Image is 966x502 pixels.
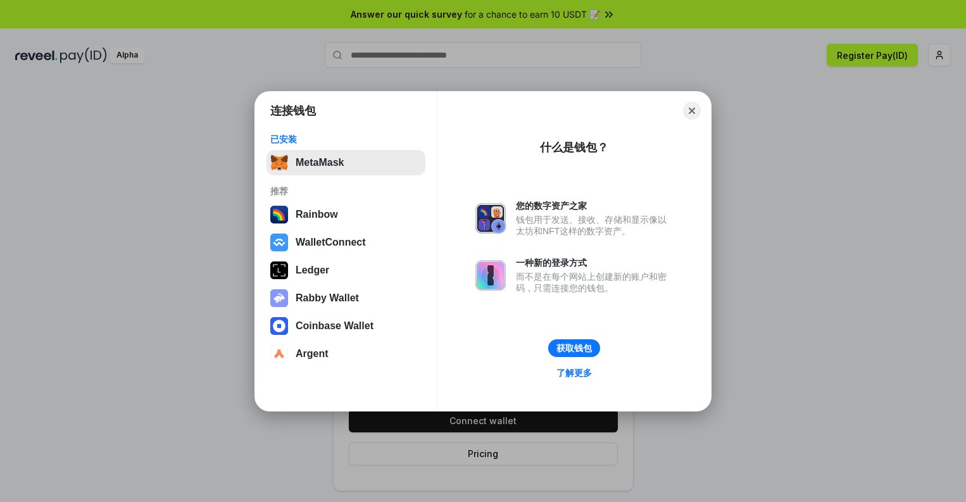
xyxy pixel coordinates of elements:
button: 获取钱包 [548,339,600,357]
img: svg+xml,%3Csvg%20fill%3D%22none%22%20height%3D%2233%22%20viewBox%3D%220%200%2035%2033%22%20width%... [270,154,288,172]
div: Rainbow [296,209,338,220]
div: 已安装 [270,134,422,145]
button: Rabby Wallet [267,286,425,311]
img: svg+xml,%3Csvg%20width%3D%2228%22%20height%3D%2228%22%20viewBox%3D%220%200%2028%2028%22%20fill%3D... [270,317,288,335]
img: svg+xml,%3Csvg%20xmlns%3D%22http%3A%2F%2Fwww.w3.org%2F2000%2Fsvg%22%20fill%3D%22none%22%20viewBox... [475,260,506,291]
div: Argent [296,348,329,360]
div: 一种新的登录方式 [516,257,673,268]
a: 了解更多 [549,365,599,381]
img: svg+xml,%3Csvg%20xmlns%3D%22http%3A%2F%2Fwww.w3.org%2F2000%2Fsvg%22%20fill%3D%22none%22%20viewBox... [475,203,506,234]
button: Argent [267,341,425,367]
img: svg+xml,%3Csvg%20xmlns%3D%22http%3A%2F%2Fwww.w3.org%2F2000%2Fsvg%22%20width%3D%2228%22%20height%3... [270,261,288,279]
div: WalletConnect [296,237,366,248]
div: 什么是钱包？ [540,140,608,155]
div: 推荐 [270,185,422,197]
button: Ledger [267,258,425,283]
div: 钱包用于发送、接收、存储和显示像以太坊和NFT这样的数字资产。 [516,214,673,237]
img: svg+xml,%3Csvg%20width%3D%22120%22%20height%3D%22120%22%20viewBox%3D%220%200%20120%20120%22%20fil... [270,206,288,223]
img: svg+xml,%3Csvg%20width%3D%2228%22%20height%3D%2228%22%20viewBox%3D%220%200%2028%2028%22%20fill%3D... [270,234,288,251]
div: 了解更多 [556,367,592,379]
div: MetaMask [296,157,344,168]
div: Coinbase Wallet [296,320,373,332]
img: svg+xml,%3Csvg%20xmlns%3D%22http%3A%2F%2Fwww.w3.org%2F2000%2Fsvg%22%20fill%3D%22none%22%20viewBox... [270,289,288,307]
img: svg+xml,%3Csvg%20width%3D%2228%22%20height%3D%2228%22%20viewBox%3D%220%200%2028%2028%22%20fill%3D... [270,345,288,363]
div: 而不是在每个网站上创建新的账户和密码，只需连接您的钱包。 [516,271,673,294]
div: Rabby Wallet [296,292,359,304]
div: Ledger [296,265,329,276]
h1: 连接钱包 [270,103,316,118]
button: WalletConnect [267,230,425,255]
button: Coinbase Wallet [267,313,425,339]
button: Rainbow [267,202,425,227]
div: 获取钱包 [556,342,592,354]
button: Close [683,102,701,120]
div: 您的数字资产之家 [516,200,673,211]
button: MetaMask [267,150,425,175]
